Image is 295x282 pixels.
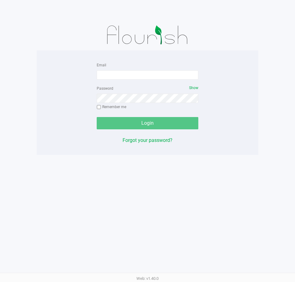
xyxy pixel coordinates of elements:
[97,104,126,110] label: Remember me
[97,86,113,91] label: Password
[136,276,159,281] span: Web: v1.40.0
[97,105,101,109] input: Remember me
[97,62,106,68] label: Email
[123,137,172,144] button: Forgot your password?
[189,86,198,90] span: Show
